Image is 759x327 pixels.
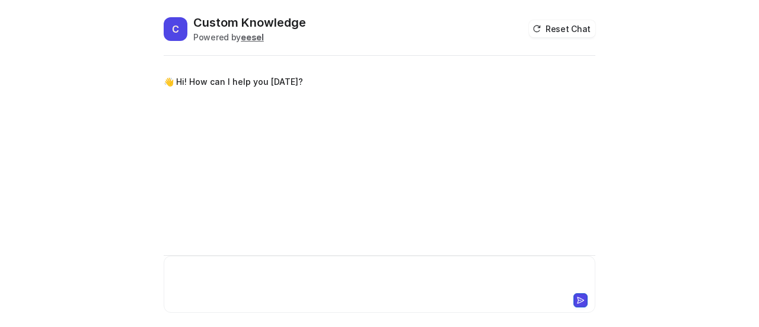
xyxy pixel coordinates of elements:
b: eesel [241,32,264,42]
p: 👋 Hi! How can I help you [DATE]? [164,75,303,89]
span: C [164,17,187,41]
div: Powered by [193,31,306,43]
button: Reset Chat [529,20,595,37]
h2: Custom Knowledge [193,14,306,31]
